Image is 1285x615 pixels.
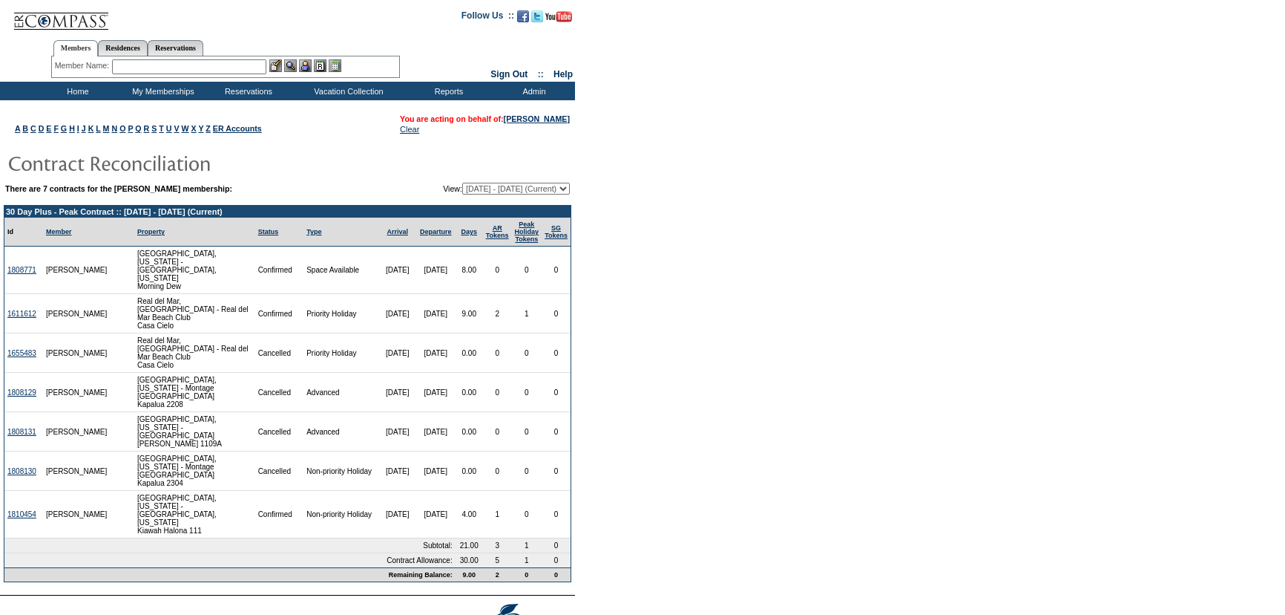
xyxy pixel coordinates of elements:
[77,124,79,133] a: I
[7,266,36,274] a: 1808771
[4,567,456,582] td: Remaining Balance:
[378,333,415,373] td: [DATE]
[456,538,483,553] td: 21.00
[416,294,456,333] td: [DATE]
[483,538,512,553] td: 3
[515,221,539,243] a: Peak HolidayTokens
[255,247,304,294] td: Confirmed
[504,114,570,123] a: [PERSON_NAME]
[512,538,542,553] td: 1
[98,40,148,56] a: Residences
[483,294,512,333] td: 2
[404,82,490,100] td: Reports
[103,124,110,133] a: M
[531,10,543,22] img: Follow us on Twitter
[137,228,165,235] a: Property
[542,373,571,412] td: 0
[456,567,483,582] td: 9.00
[553,69,573,79] a: Help
[542,567,571,582] td: 0
[33,82,119,100] td: Home
[542,491,571,538] td: 0
[416,412,456,452] td: [DATE]
[368,183,570,195] td: View:
[303,247,378,294] td: Space Available
[483,333,512,373] td: 0
[182,124,189,133] a: W
[43,412,111,452] td: [PERSON_NAME]
[255,412,304,452] td: Cancelled
[159,124,164,133] a: T
[7,148,304,178] img: pgTtlContractReconciliation.gif
[43,333,111,373] td: [PERSON_NAME]
[483,373,512,412] td: 0
[46,228,72,235] a: Member
[7,467,36,475] a: 1808130
[151,124,157,133] a: S
[255,373,304,412] td: Cancelled
[378,452,415,491] td: [DATE]
[545,224,568,239] a: SGTokens
[456,412,483,452] td: 0.00
[82,124,86,133] a: J
[538,69,544,79] span: ::
[378,294,415,333] td: [DATE]
[213,124,262,133] a: ER Accounts
[144,124,150,133] a: R
[303,373,378,412] td: Advanced
[258,228,279,235] a: Status
[69,124,75,133] a: H
[512,412,542,452] td: 0
[255,333,304,373] td: Cancelled
[119,124,125,133] a: O
[456,491,483,538] td: 4.00
[128,124,133,133] a: P
[43,294,111,333] td: [PERSON_NAME]
[303,294,378,333] td: Priority Holiday
[7,510,36,518] a: 1810454
[416,247,456,294] td: [DATE]
[400,125,419,134] a: Clear
[512,373,542,412] td: 0
[206,124,211,133] a: Z
[461,228,477,235] a: Days
[7,428,36,436] a: 1808131
[55,59,112,72] div: Member Name:
[483,452,512,491] td: 0
[4,553,456,567] td: Contract Allowance:
[303,333,378,373] td: Priority Holiday
[5,184,232,193] b: There are 7 contracts for the [PERSON_NAME] membership:
[542,294,571,333] td: 0
[416,452,456,491] td: [DATE]
[191,124,197,133] a: X
[512,247,542,294] td: 0
[134,373,255,412] td: [GEOGRAPHIC_DATA], [US_STATE] - Montage [GEOGRAPHIC_DATA] Kapalua 2208
[134,294,255,333] td: Real del Mar, [GEOGRAPHIC_DATA] - Real del Mar Beach Club Casa Cielo
[542,247,571,294] td: 0
[111,124,117,133] a: N
[416,491,456,538] td: [DATE]
[542,553,571,567] td: 0
[204,82,289,100] td: Reservations
[545,11,572,22] img: Subscribe to our YouTube Channel
[512,294,542,333] td: 1
[416,333,456,373] td: [DATE]
[517,10,529,22] img: Become our fan on Facebook
[134,452,255,491] td: [GEOGRAPHIC_DATA], [US_STATE] - Montage [GEOGRAPHIC_DATA] Kapalua 2304
[542,538,571,553] td: 0
[30,124,36,133] a: C
[512,452,542,491] td: 0
[400,114,570,123] span: You are acting on behalf of:
[166,124,172,133] a: U
[378,491,415,538] td: [DATE]
[512,553,542,567] td: 1
[512,567,542,582] td: 0
[174,124,179,133] a: V
[134,412,255,452] td: [GEOGRAPHIC_DATA], [US_STATE] - [GEOGRAPHIC_DATA] [PERSON_NAME] 1109A
[531,15,543,24] a: Follow us on Twitter
[53,124,59,133] a: F
[96,124,100,133] a: L
[43,491,111,538] td: [PERSON_NAME]
[22,124,28,133] a: B
[378,373,415,412] td: [DATE]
